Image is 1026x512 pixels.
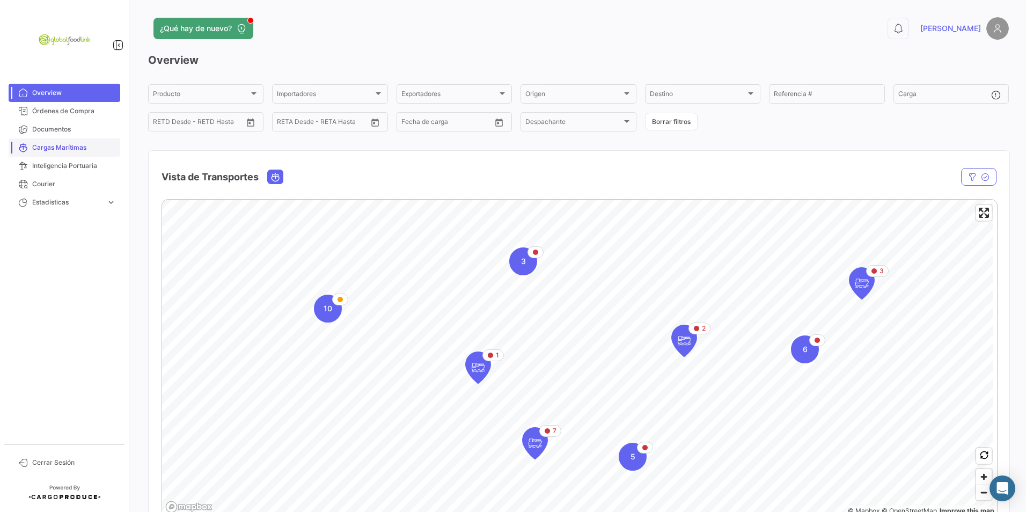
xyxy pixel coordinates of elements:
[153,120,172,127] input: Desde
[32,161,116,171] span: Inteligencia Portuaria
[9,120,120,138] a: Documentos
[9,102,120,120] a: Órdenes de Compra
[32,88,116,98] span: Overview
[268,170,283,184] button: Ocean
[619,443,647,471] div: Map marker
[401,120,421,127] input: Desde
[525,120,621,127] span: Despachante
[32,179,116,189] span: Courier
[553,426,556,436] span: 7
[803,344,808,355] span: 6
[401,92,497,99] span: Exportadores
[976,205,992,221] button: Enter fullscreen
[38,13,91,67] img: 54b9ca08-384c-4106-b190-c4a529278d19.jpeg
[650,92,746,99] span: Destino
[509,247,537,275] div: Map marker
[32,143,116,152] span: Cargas Marítimas
[148,53,1009,68] h3: Overview
[9,175,120,193] a: Courier
[849,267,875,299] div: Map marker
[671,325,697,357] div: Map marker
[521,256,526,267] span: 3
[324,303,332,314] span: 10
[32,198,102,207] span: Estadísticas
[9,138,120,157] a: Cargas Marítimas
[367,114,383,130] button: Open calendar
[428,120,471,127] input: Hasta
[243,114,259,130] button: Open calendar
[106,198,116,207] span: expand_more
[990,476,1015,501] div: Abrir Intercom Messenger
[496,350,499,360] span: 1
[525,92,621,99] span: Origen
[491,114,507,130] button: Open calendar
[9,157,120,175] a: Inteligencia Portuaria
[277,120,296,127] input: Desde
[9,84,120,102] a: Overview
[465,352,491,384] div: Map marker
[153,92,249,99] span: Producto
[986,17,1009,40] img: placeholder-user.png
[160,23,232,34] span: ¿Qué hay de nuevo?
[522,427,548,459] div: Map marker
[32,125,116,134] span: Documentos
[976,485,992,500] button: Zoom out
[702,324,706,333] span: 2
[645,113,698,130] button: Borrar filtros
[180,120,223,127] input: Hasta
[32,458,116,467] span: Cerrar Sesión
[314,295,342,323] div: Map marker
[976,485,992,500] span: Zoom out
[162,170,259,185] h4: Vista de Transportes
[880,266,884,276] span: 3
[791,335,819,363] div: Map marker
[304,120,347,127] input: Hasta
[631,451,635,462] span: 5
[153,18,253,39] button: ¿Qué hay de nuevo?
[976,469,992,485] button: Zoom in
[277,92,373,99] span: Importadores
[32,106,116,116] span: Órdenes de Compra
[920,23,981,34] span: [PERSON_NAME]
